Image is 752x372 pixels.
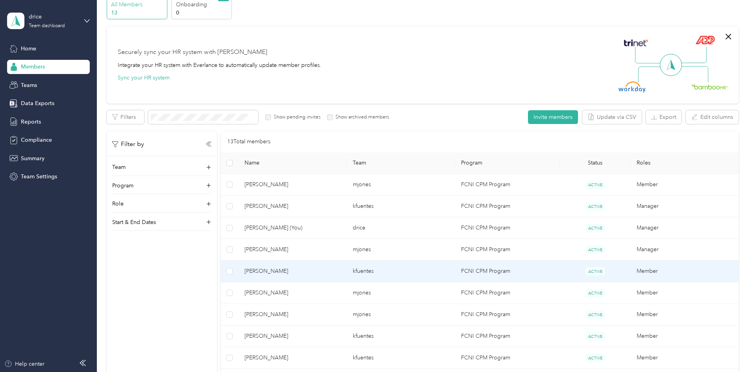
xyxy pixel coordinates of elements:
span: Reports [21,118,41,126]
span: ACTIVE [585,267,605,276]
span: ACTIVE [585,202,605,211]
td: FCNI CPM Program [455,174,560,196]
span: [PERSON_NAME] (You) [244,224,340,232]
img: Line Left Up [635,47,663,64]
td: Member [630,326,739,347]
span: [PERSON_NAME] [244,289,340,297]
td: FCNI CPM Program [455,261,560,282]
span: [PERSON_NAME] [244,310,340,319]
div: drice [29,13,78,21]
td: mjones [346,304,455,326]
span: ACTIVE [585,181,605,189]
th: Name [238,152,346,174]
span: [PERSON_NAME] [244,353,340,362]
td: Ashley Bramon [238,261,346,282]
td: mjones [346,239,455,261]
td: Manager [630,217,739,239]
td: Oyuki Santiago [238,326,346,347]
button: Invite members [528,110,578,124]
span: ACTIVE [585,354,605,362]
button: Sync your HR system [118,74,170,82]
span: ACTIVE [585,332,605,341]
span: [PERSON_NAME] [244,267,340,276]
td: Darci Rice (You) [238,217,346,239]
button: Help center [4,360,44,368]
td: mjones [346,282,455,304]
img: Trinet [622,37,650,48]
p: 0 [176,9,230,17]
td: kfuentes [346,196,455,217]
label: Show archived members [333,114,389,121]
td: FCNI CPM Program [455,304,560,326]
td: mjones [346,174,455,196]
p: Filter by [112,139,144,149]
p: Onboarding [176,0,230,9]
button: Filters [107,110,144,124]
span: ACTIVE [585,224,605,232]
span: ACTIVE [585,311,605,319]
td: Member [630,261,739,282]
td: Allie Holveck [238,174,346,196]
th: Team [346,152,455,174]
p: Start & End Dates [112,218,156,226]
button: Export [646,110,682,124]
span: Compliance [21,136,52,144]
p: 13 Total members [227,137,270,146]
p: All Members [111,0,165,9]
span: Home [21,44,36,53]
span: [PERSON_NAME] [244,245,340,254]
td: FCNI CPM Program [455,347,560,369]
th: Program [455,152,560,174]
td: FCNI CPM Program [455,326,560,347]
span: Teams [21,81,37,89]
td: FCNI CPM Program [455,196,560,217]
td: Margaux Jones [238,239,346,261]
td: Member [630,347,739,369]
td: FCNI CPM Program [455,217,560,239]
div: Integrate your HR system with Everlance to automatically update member profiles. [118,61,321,69]
td: Megan Sabosky [238,304,346,326]
img: Workday [619,81,646,93]
td: Member [630,282,739,304]
p: Role [112,200,124,208]
td: Member [630,304,739,326]
td: Member [630,174,739,196]
td: Athena Pruett [238,282,346,304]
span: Members [21,63,45,71]
td: Manager [630,239,739,261]
iframe: Everlance-gr Chat Button Frame [708,328,752,372]
p: 13 [111,9,165,17]
p: Team [112,163,126,171]
div: Securely sync your HR system with [PERSON_NAME] [118,48,267,57]
td: drice [346,217,455,239]
img: Line Right Down [681,66,708,83]
img: Line Left Down [638,66,665,82]
td: Manager [630,196,739,217]
span: ACTIVE [585,246,605,254]
th: Status [560,152,630,174]
td: FCNI CPM Program [455,239,560,261]
img: BambooHR [691,84,728,89]
span: ACTIVE [585,289,605,297]
label: Show pending invites [271,114,320,121]
td: Ana Flores [238,347,346,369]
td: FCNI CPM Program [455,282,560,304]
span: Name [244,159,340,166]
span: Summary [21,154,44,163]
td: kfuentes [346,261,455,282]
img: Line Right Up [679,47,707,63]
td: kfuentes [346,347,455,369]
p: Program [112,181,133,190]
button: Update via CSV [582,110,642,124]
span: Team Settings [21,172,57,181]
span: [PERSON_NAME] [244,202,340,211]
span: [PERSON_NAME] [244,180,340,189]
td: kfuentes [346,326,455,347]
button: Edit columns [686,110,739,124]
div: Team dashboard [29,24,65,28]
img: ADP [695,35,715,44]
th: Roles [630,152,739,174]
span: [PERSON_NAME] [244,332,340,341]
span: Data Exports [21,99,54,107]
